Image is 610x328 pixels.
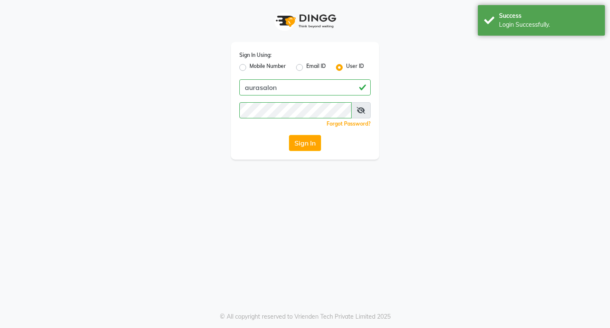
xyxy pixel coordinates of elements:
img: logo1.svg [271,8,339,34]
button: Sign In [289,135,321,151]
div: Login Successfully. [499,20,599,29]
label: Mobile Number [250,62,286,73]
div: Success [499,11,599,20]
label: Sign In Using: [239,51,272,59]
input: Username [239,79,371,95]
input: Username [239,102,352,118]
a: Forgot Password? [327,121,371,127]
label: User ID [346,62,364,73]
label: Email ID [306,62,326,73]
